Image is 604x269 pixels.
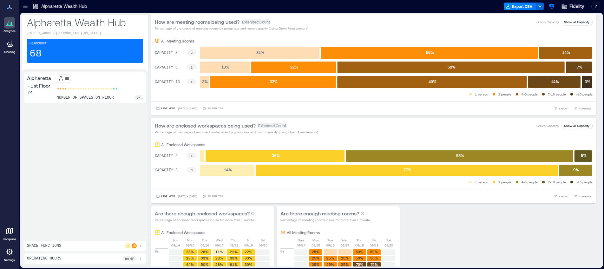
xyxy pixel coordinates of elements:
button: Export CSV [504,3,536,10]
p: Percentage of the usage of meeting rooms by group size and room capacity (using Open Area sensors) [155,26,308,31]
span: EXPORT [559,194,569,198]
text: 75% [371,262,378,266]
p: Sun [298,238,304,243]
p: All Enclosed Workspaces [161,142,205,147]
p: number of spaces on floor [57,95,114,100]
text: 25% [341,256,349,260]
p: 09/15 [186,243,194,248]
text: 28% [186,250,194,254]
p: 7-10 people [548,180,566,185]
text: CAPACITY 13 [155,80,180,84]
p: Thu [231,238,237,243]
p: Analytics [3,29,16,33]
button: Last Week |[DATE]-[DATE] [155,193,199,200]
text: 49 % [429,79,437,84]
p: Alpharetta - 1st Floor [27,74,54,89]
p: 09/16 [200,243,209,248]
p: Cleaning [4,50,15,54]
p: 1 person [475,92,488,97]
p: 09/19 [370,243,378,248]
p: 4-6 people [522,180,538,185]
text: 25% [341,262,349,266]
p: All Meeting Rooms [287,230,320,235]
p: Sun [173,238,178,243]
button: Last Week |[DATE]-[DATE] [155,105,199,112]
p: Fri [372,238,376,243]
p: Alpharetta Wealth Hub [27,16,143,29]
p: Percentage of the usage of enclosed workspaces by group size and room capacity (using Open Area s... [155,129,318,134]
text: 14 % [224,167,232,172]
text: CAPACITY 2 [155,154,178,158]
text: 75% [356,262,363,266]
text: 7 % [577,65,582,69]
p: Space Functions [27,243,61,248]
text: 14 % [562,50,570,55]
p: 2 people [498,92,511,97]
text: 58 % [448,65,456,69]
text: 28% [215,262,223,266]
text: 28% [186,256,194,260]
p: 4-6 people [522,92,538,97]
text: 22% [230,250,238,254]
p: Percentage of enclosed workspaces in use for more than 1 minute [155,217,255,222]
p: Mon [312,238,319,243]
text: 32 % [270,79,278,84]
p: Operating Hours [27,256,61,261]
p: Sat [386,238,391,243]
text: 77 % [404,167,411,172]
text: 28% [215,256,223,260]
text: CAPACITY 3 [155,168,178,173]
a: Cleaning [2,36,17,56]
text: 36 % [272,153,280,158]
p: 09/14 [171,243,180,248]
text: 31 % [256,50,264,55]
span: Extended Count [257,123,287,128]
text: 50% [370,250,378,254]
text: 25% [326,262,334,266]
p: 24 [137,95,141,100]
text: 13 % [221,65,229,69]
p: Show all Capacity [564,19,589,24]
text: 39% [230,256,238,260]
text: 25% [326,256,334,260]
span: Fidelity [569,3,584,10]
a: Floorplans [1,223,18,243]
p: 09/20 [259,243,267,248]
p: All Meeting Rooms [161,38,194,43]
p: 7-10 people [548,92,566,97]
p: Mon [187,238,194,243]
text: 33% [201,256,208,260]
p: 1 person [475,180,488,185]
text: 50% [245,262,252,266]
text: 55 % [426,50,434,55]
p: All Enclosed Workspaces [161,230,205,235]
p: 09/18 [355,243,364,248]
p: 09/17 [341,243,349,248]
p: 8a [155,249,159,254]
p: 09/14 [297,243,305,248]
text: 58 % [456,153,464,158]
p: 8a [280,249,284,254]
p: Are there enough meeting rooms? [280,210,359,217]
text: 25% [312,256,319,260]
p: Are there enough enclosed workspaces? [155,210,250,217]
button: COMPARE [573,193,593,200]
button: EXPORT [553,193,570,200]
p: Alpharetta Wealth Hub [41,3,87,10]
p: Tue [327,238,333,243]
p: 09/19 [244,243,253,248]
p: Tue [202,238,207,243]
span: COMPARE [579,194,591,198]
p: Group Capacity [536,123,559,128]
text: 50% [370,256,378,260]
p: 09/17 [215,243,224,248]
text: 50% [356,256,363,260]
button: COMPARE [573,105,593,112]
button: Fidelity [559,1,586,11]
text: 61% [230,262,238,266]
p: Show all Capacity [564,123,589,128]
text: 3 % [585,79,590,84]
span: COMPARE [579,107,591,110]
p: 15 minutes [207,107,223,110]
text: 14 % [551,79,559,84]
